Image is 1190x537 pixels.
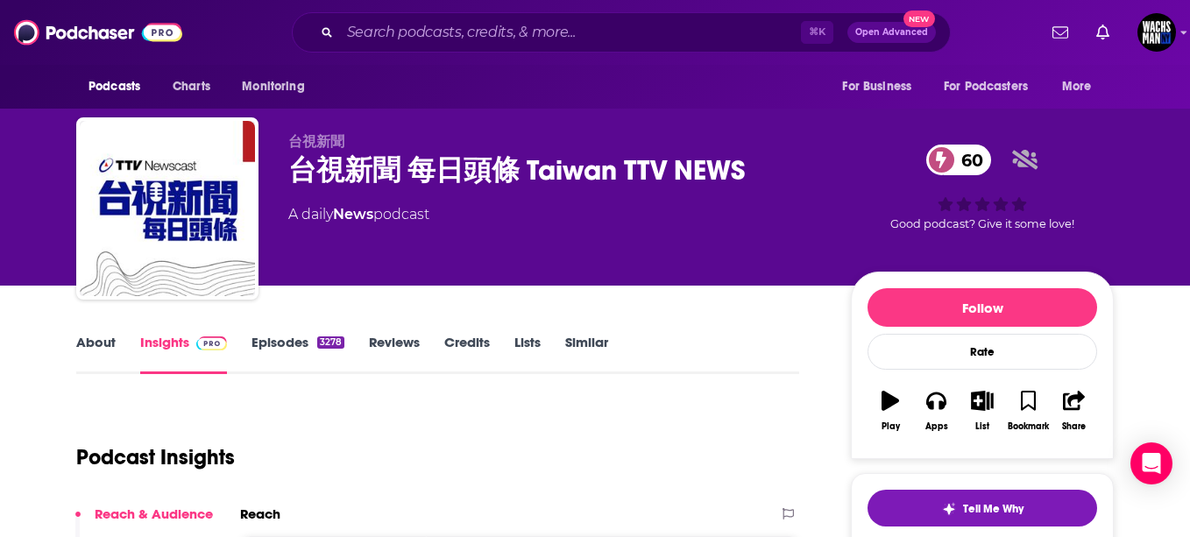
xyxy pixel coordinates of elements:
[830,70,933,103] button: open menu
[1137,13,1176,52] img: User Profile
[242,74,304,99] span: Monitoring
[76,444,235,470] h1: Podcast Insights
[369,334,420,374] a: Reviews
[565,334,608,374] a: Similar
[80,121,255,296] img: 台視新聞 每日頭條 Taiwan TTV NEWS
[1052,379,1097,442] button: Share
[173,74,210,99] span: Charts
[288,204,429,225] div: A daily podcast
[801,21,833,44] span: ⌘ K
[140,334,227,374] a: InsightsPodchaser Pro
[76,70,163,103] button: open menu
[288,133,344,150] span: 台視新聞
[1062,421,1086,432] div: Share
[340,18,801,46] input: Search podcasts, credits, & more...
[855,28,928,37] span: Open Advanced
[868,379,913,442] button: Play
[240,505,280,522] h2: Reach
[944,145,992,175] span: 60
[76,334,116,374] a: About
[1137,13,1176,52] button: Show profile menu
[942,502,956,516] img: tell me why sparkle
[851,133,1114,242] div: 60Good podcast? Give it some love!
[932,70,1053,103] button: open menu
[925,421,948,432] div: Apps
[975,421,989,432] div: List
[230,70,327,103] button: open menu
[317,336,344,349] div: 3278
[944,74,1028,99] span: For Podcasters
[1050,70,1114,103] button: open menu
[1005,379,1051,442] button: Bookmark
[903,11,935,27] span: New
[868,288,1097,327] button: Follow
[292,12,951,53] div: Search podcasts, credits, & more...
[868,490,1097,526] button: tell me why sparkleTell Me Why
[890,217,1074,230] span: Good podcast? Give it some love!
[1130,442,1172,484] div: Open Intercom Messenger
[868,334,1097,370] div: Rate
[960,379,1005,442] button: List
[1089,18,1116,47] a: Show notifications dropdown
[1045,18,1075,47] a: Show notifications dropdown
[1062,74,1092,99] span: More
[963,502,1024,516] span: Tell Me Why
[444,334,490,374] a: Credits
[251,334,344,374] a: Episodes3278
[333,206,373,223] a: News
[913,379,959,442] button: Apps
[95,505,213,522] p: Reach & Audience
[89,74,140,99] span: Podcasts
[842,74,911,99] span: For Business
[14,16,182,49] img: Podchaser - Follow, Share and Rate Podcasts
[926,145,992,175] a: 60
[514,334,541,374] a: Lists
[1008,421,1049,432] div: Bookmark
[1137,13,1176,52] span: Logged in as WachsmanNY
[847,22,936,43] button: Open AdvancedNew
[161,70,221,103] a: Charts
[882,421,900,432] div: Play
[196,336,227,350] img: Podchaser Pro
